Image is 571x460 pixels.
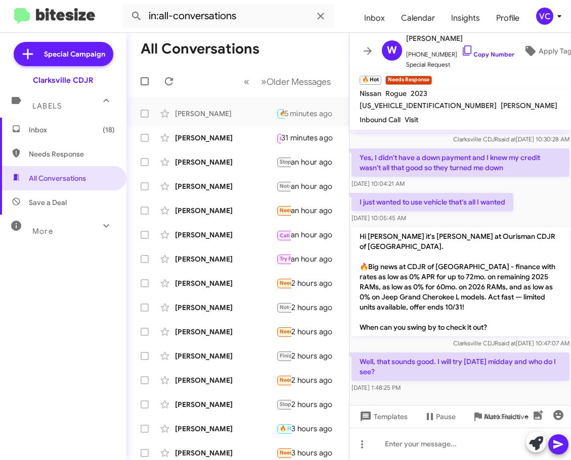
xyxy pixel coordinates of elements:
[360,89,381,98] span: Nissan
[488,4,528,33] a: Profile
[276,447,291,458] div: I'm not interested in a new vehicle, I appreciate it tho
[291,302,340,313] div: 2 hours ago
[484,407,533,426] span: Auto Fields
[33,75,94,85] div: Clarksville CDJR
[352,352,569,381] p: Well, that sounds good. I will try [DATE] midday and who do I see?
[406,32,514,44] span: [PERSON_NAME]
[352,193,513,211] p: I just wanted to use vehicle that's all I wanted
[280,255,309,262] span: Try Pausing
[416,407,464,426] button: Pause
[276,253,291,265] div: Hello [PERSON_NAME]. Do you have availability [DATE]?
[175,448,276,458] div: [PERSON_NAME]
[291,278,340,288] div: 2 hours ago
[29,197,67,208] span: Save a Deal
[175,399,276,410] div: [PERSON_NAME]
[276,205,291,216] div: Would like to trade but also, don't want a high payment and don't know if I can with this situation
[175,133,276,143] div: [PERSON_NAME]
[175,424,276,434] div: [PERSON_NAME]
[291,399,340,410] div: 2 hours ago
[436,407,456,426] span: Pause
[280,183,319,189] span: Not-Interested
[291,424,340,434] div: 3 hours ago
[276,423,291,434] div: I'll be ready by December
[103,125,115,135] span: (18)
[276,398,291,410] div: Please remove my number
[393,4,443,33] a: Calendar
[175,230,276,240] div: [PERSON_NAME]
[175,206,276,216] div: [PERSON_NAME]
[175,351,276,361] div: [PERSON_NAME]
[476,407,541,426] button: Auto Fields
[175,278,276,288] div: [PERSON_NAME]
[175,181,276,191] div: [PERSON_NAME]
[406,60,514,70] span: Special Request
[280,377,323,383] span: Needs Response
[349,407,416,426] button: Templates
[255,71,337,92] button: Next
[360,101,497,110] span: [US_VEHICLE_IDENTIFICATION_NUMBER]
[276,326,291,337] div: Is the 0 percent on the ram pro masters?
[276,301,291,313] div: Good morning [PERSON_NAME]. We have decided to keep the car for now. Will reach out if/when we de...
[175,327,276,337] div: [PERSON_NAME]
[280,401,292,407] span: Stop
[291,327,340,337] div: 2 hours ago
[276,228,291,241] div: Does the 0 finance apply to stock number 14315810?
[443,4,488,33] a: Insights
[406,44,514,60] span: [PHONE_NUMBER]
[276,131,281,144] div: Hi ,can you send me some number
[276,180,291,192] div: yall are the worse dealer i have ever been too your sale manager and [PERSON_NAME] need to be fir...
[32,101,62,111] span: Labels
[29,173,86,183] span: All Conversations
[280,352,302,359] span: Finished
[453,339,569,347] span: Clarksville CDJR [DATE] 10:47:07 AM
[238,71,337,92] nav: Page navigation example
[356,4,393,33] a: Inbox
[291,351,340,361] div: 2 hours ago
[276,350,291,362] div: Plz send me 4 door jeeps with electric top .
[244,75,249,88] span: «
[352,180,405,187] span: [DATE] 10:04:21 AM
[291,448,340,458] div: 3 hours ago
[291,375,340,385] div: 2 hours ago
[291,230,340,240] div: an hour ago
[352,148,569,177] p: Yes, I didn't have a down payment and I knew my credit wasn't all that good so they turned me down
[291,206,340,216] div: an hour ago
[267,76,331,87] span: Older Messages
[280,304,319,311] span: Not-Interested
[291,254,340,264] div: an hour ago
[29,125,115,135] span: Inbox
[284,109,341,119] div: 5 minutes ago
[291,157,340,167] div: an hour ago
[261,75,267,88] span: »
[175,157,276,167] div: [PERSON_NAME]
[280,328,323,335] span: Needs Response
[44,49,105,59] span: Special Campaign
[352,227,569,336] p: Hi [PERSON_NAME] it's [PERSON_NAME] at Ourisman CDJR of [GEOGRAPHIC_DATA]. 🔥Big news at CDJR of [...
[385,89,407,98] span: Rogue
[280,425,297,432] span: 🔥 Hot
[352,384,401,391] span: [DATE] 1:48:25 PM
[358,407,408,426] span: Templates
[280,207,323,214] span: Needs Response
[291,181,340,191] div: an hour ago
[360,76,381,85] small: 🔥 Hot
[281,133,341,143] div: 31 minutes ago
[405,115,418,124] span: Visit
[498,135,515,143] span: said at
[280,135,306,142] span: Call Them
[352,214,406,222] span: [DATE] 10:05:45 AM
[175,109,276,119] div: [PERSON_NAME]
[276,277,291,289] div: What would you offer
[29,149,115,159] span: Needs Response
[385,76,432,85] small: Needs Response
[528,8,560,25] button: VC
[280,449,323,456] span: Needs Response
[32,227,53,236] span: More
[360,115,401,124] span: Inbound Call
[175,302,276,313] div: [PERSON_NAME]
[280,232,306,239] span: Call Them
[501,101,557,110] span: [PERSON_NAME]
